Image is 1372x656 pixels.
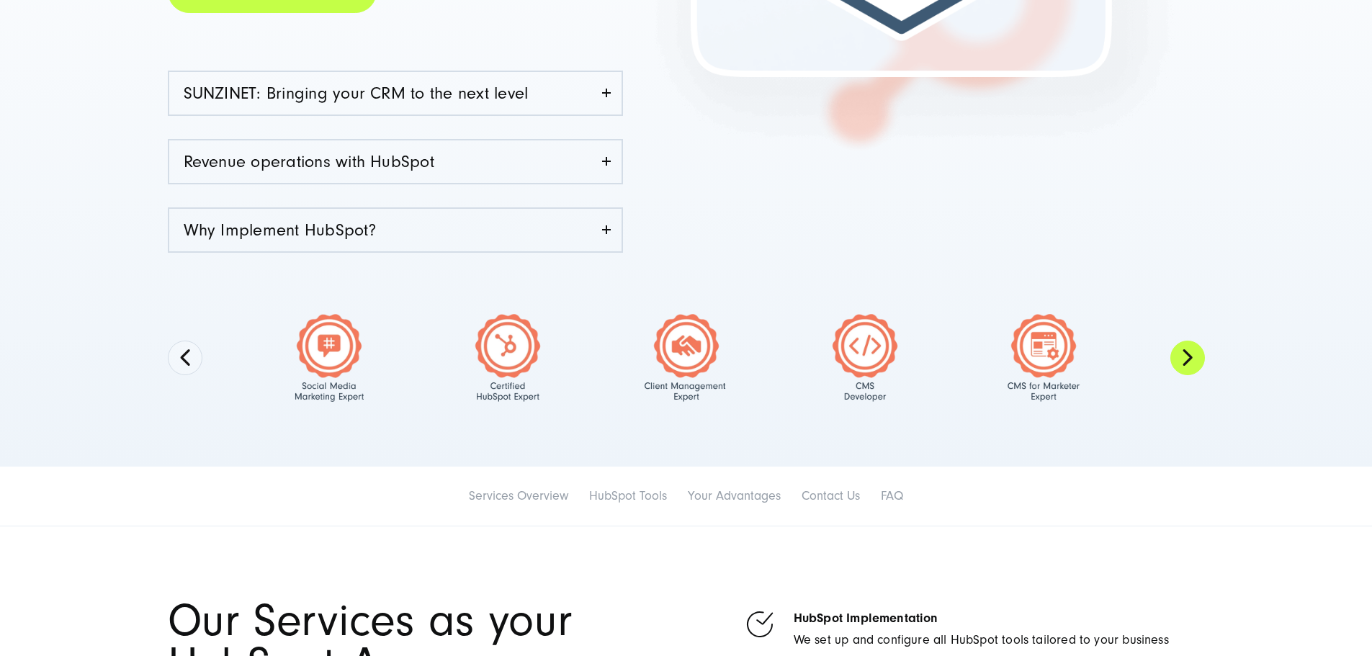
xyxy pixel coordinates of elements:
a: Why Implement HubSpot? [169,209,622,251]
img: CMSDeveloper_EN [794,314,936,402]
a: Your Advantages [688,488,781,503]
a: Contact Us [802,488,860,503]
button: Next [1170,341,1205,375]
img: SoMeMarketingExperte_EN [258,314,400,402]
img: CertifiedHubspotExperte_EN [436,314,579,402]
a: SUNZINET: Bringing your CRM to the next level [169,72,622,114]
img: CllientManagementExperte_EN [615,314,758,402]
a: FAQ [881,488,903,503]
a: HubSpot Tools [589,488,667,503]
a: Revenue operations with HubSpot [169,140,622,183]
img: CMSMarketerExperte_EN [972,314,1115,402]
button: Previous [168,341,202,375]
a: Services Overview [469,488,568,503]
